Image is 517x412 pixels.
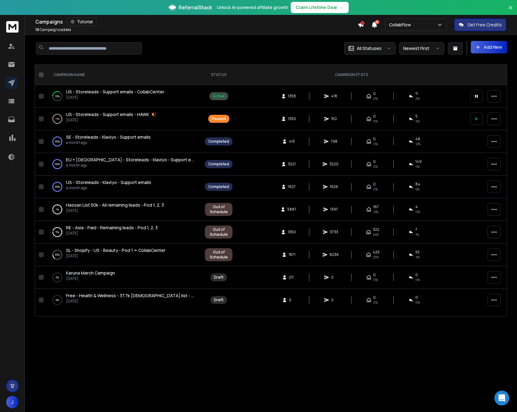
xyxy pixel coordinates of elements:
[212,116,226,121] div: Paused
[357,45,382,52] p: All Statuses
[6,396,19,408] button: J
[331,298,337,302] span: 0
[46,198,201,221] td: 1%Hassan List 50k - All remaining leads - Pod 1, 2, 3[DATE]
[494,391,509,405] div: Open Intercom Messenger
[67,17,97,26] button: Tutorial
[208,184,229,189] div: Completed
[373,204,379,209] span: 167
[66,293,195,299] a: Free - Health & Wellness - 37.7k [DEMOGRAPHIC_DATA] list - Pod 1,2, 3
[288,116,296,121] span: 1350
[66,247,166,253] span: SL - Shopify - US - Beauty - Pod 1 = CollabCenter
[329,252,339,257] span: 8236
[291,2,349,13] button: Claim Lifetime Deal→
[330,184,338,189] span: 1626
[330,230,338,235] span: 3733
[66,276,115,281] p: [DATE]
[46,65,201,85] th: CAMPAIGN NAME
[46,289,201,311] td: 0%Free - Health & Wellness - 37.7k [DEMOGRAPHIC_DATA] list - Pod 1,2, 3[DATE]
[289,139,295,144] span: 413
[288,230,296,235] span: 1360
[66,270,115,276] span: Karuna March Campaign
[373,209,378,214] span: 12 %
[415,187,420,192] span: 5 %
[66,140,151,145] p: a month ago
[415,209,420,214] span: 0 %
[46,85,201,108] td: 32%US - Storeleads - Support emails - CollabCenter[DATE]
[208,250,229,260] div: Out of Schedule
[373,272,376,277] span: 0
[217,4,288,11] p: Unlock AI-powered affiliate growth
[415,272,418,277] span: 0
[66,186,151,190] p: a month ago
[415,164,420,169] span: 5 %
[415,91,418,96] span: 11
[415,227,417,232] span: 7
[415,96,420,101] span: 3 %
[415,232,419,237] span: 1 %
[331,139,338,144] span: 798
[415,137,420,141] span: 48
[46,108,201,130] td: 11%US - Storeleads - Support emails - HAWK[DATE]
[331,116,337,121] span: 150
[415,119,420,124] span: 3 %
[214,298,223,302] div: Draft
[415,277,420,282] span: 0%
[66,202,164,208] span: Hassan List 50k - All remaining leads - Pod 1, 2, 3
[66,118,156,123] p: [DATE]
[373,250,380,255] span: 425
[66,179,151,185] span: US - Storeleads - Klaviyo - Support emails
[373,91,376,96] span: 0
[415,141,421,146] span: 12 %
[330,207,338,212] span: 1397
[236,65,466,85] th: CAMPAIGN STATS
[46,153,201,176] td: 100%EU + [GEOGRAPHIC_DATA] - Storeleads - Klaviyo - Support emailsa month ago
[46,266,201,289] td: 0%Karuna March Campaign[DATE]
[56,206,59,213] p: 1 %
[415,114,418,119] span: 5
[373,114,376,119] span: 0
[66,231,158,236] p: [DATE]
[66,225,158,231] a: RE - Asia - Paid - Remaining leads - Pod 1, 2, 3
[179,4,212,11] span: ReferralStack
[213,94,225,99] div: Active
[373,295,376,300] span: 0
[375,20,379,24] span: 50
[66,134,151,140] a: SE - Storeleads - Klaviyo - Support emails
[467,22,502,28] p: Get Free Credits
[289,275,295,280] span: 211
[288,94,296,99] span: 1358
[46,130,201,153] td: 100%SE - Storeleads - Klaviyo - Support emailsa month ago
[55,184,60,190] p: 100 %
[373,255,379,260] span: 23 %
[399,42,444,55] button: Newest First
[415,182,420,187] span: 84
[208,139,229,144] div: Completed
[56,297,59,303] p: 0 %
[287,207,296,212] span: 5887
[66,89,164,95] a: US - Storeleads - Support emails - CollabCenter
[373,227,379,232] span: 322
[329,162,338,167] span: 3220
[288,162,296,167] span: 3221
[66,157,201,163] span: EU + [GEOGRAPHIC_DATA] - Storeleads - Klaviyo - Support emails
[373,119,378,124] span: 0%
[55,161,60,167] p: 100 %
[35,27,71,32] p: Campaigns added
[66,95,164,100] p: [DATE]
[208,204,229,214] div: Out of Schedule
[66,111,149,118] a: US - Storeleads - Support emails - HAWK
[373,159,376,164] span: 0
[66,163,195,168] p: a month ago
[66,157,195,163] a: EU + [GEOGRAPHIC_DATA] - Storeleads - Klaviyo - Support emails
[66,299,195,304] p: [DATE]
[373,182,376,187] span: 0
[201,65,236,85] th: STATUS
[373,96,378,101] span: 0%
[454,19,506,31] button: Get Free Credits
[373,187,378,192] span: 0%
[373,300,378,305] span: 0%
[66,111,149,117] span: US - Storeleads - Support emails - HAWK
